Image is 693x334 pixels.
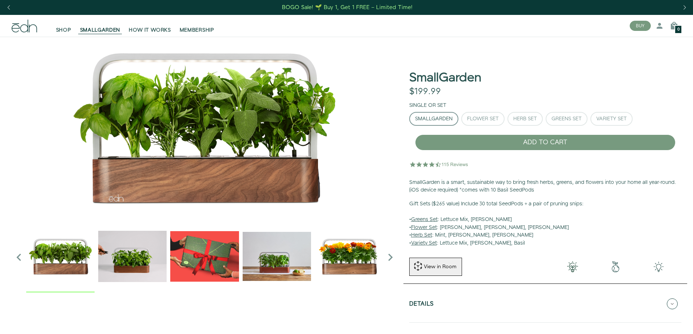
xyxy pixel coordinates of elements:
[80,27,120,34] span: SMALLGARDEN
[98,222,167,290] img: edn-trim-basil.2021-09-07_14_55_24_1024x.gif
[243,222,311,292] div: 4 / 6
[461,112,505,126] button: Flower Set
[409,291,681,317] button: Details
[409,86,441,97] div: $199.99
[315,222,383,290] img: edn-smallgarden-marigold-hero-SLV-2000px_1024x.png
[98,222,167,292] div: 2 / 6
[409,112,458,126] button: SmallGarden
[411,216,438,223] u: Greens Set
[630,21,651,31] button: BUY
[411,224,437,231] u: Flower Set
[507,112,543,126] button: Herb Set
[409,200,681,248] p: • : Lettuce Mix, [PERSON_NAME] • : [PERSON_NAME], [PERSON_NAME], [PERSON_NAME] • : Mint, [PERSON_...
[409,200,584,208] b: Gift Sets ($265 value) Include 30 total SeedPods + a pair of pruning snips:
[383,250,398,265] i: Next slide
[411,240,437,247] u: Variety Set
[415,134,676,150] button: ADD TO CART
[677,28,680,32] span: 0
[56,27,71,34] span: SHOP
[409,301,434,309] h5: Details
[124,18,175,34] a: HOW IT WORKS
[175,18,219,34] a: MEMBERSHIP
[129,27,171,34] span: HOW IT WORKS
[551,261,594,272] img: 001-light-bulb.png
[26,222,95,292] div: 1 / 6
[409,102,446,109] label: Single or Set
[590,112,633,126] button: Variety Set
[596,116,627,121] div: Variety Set
[180,27,214,34] span: MEMBERSHIP
[12,37,398,218] div: 1 / 6
[415,116,453,121] div: SmallGarden
[409,71,481,85] h1: SmallGarden
[170,222,239,292] div: 3 / 6
[409,179,681,194] p: SmallGarden is a smart, sustainable way to bring fresh herbs, greens, and flowers into your home ...
[52,18,76,34] a: SHOP
[243,222,311,290] img: edn-smallgarden-mixed-herbs-table-product-2000px_1024x.jpg
[76,18,125,34] a: SMALLGARDEN
[409,157,469,172] img: 4.5 star rating
[170,222,239,290] img: EMAILS_-_Holiday_21_PT1_28_9986b34a-7908-4121-b1c1-9595d1e43abe_1024x.png
[551,116,582,121] div: Greens Set
[281,2,413,13] a: BOGO Sale! 🌱 Buy 1, Get 1 FREE – Limited Time!
[423,263,457,270] div: View in Room
[637,312,686,330] iframe: Opens a widget where you can find more information
[282,4,413,11] div: BOGO Sale! 🌱 Buy 1, Get 1 FREE – Limited Time!
[411,232,432,239] u: Herb Set
[546,112,588,126] button: Greens Set
[467,116,499,121] div: Flower Set
[637,261,680,272] img: edn-smallgarden-tech.png
[12,250,26,265] i: Previous slide
[594,261,637,272] img: green-earth.png
[409,258,462,276] button: View in Room
[315,222,383,292] div: 5 / 6
[26,222,95,290] img: Official-EDN-SMALLGARDEN-HERB-HERO-SLV-2000px_1024x.png
[12,37,398,218] img: Official-EDN-SMALLGARDEN-HERB-HERO-SLV-2000px_4096x.png
[513,116,537,121] div: Herb Set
